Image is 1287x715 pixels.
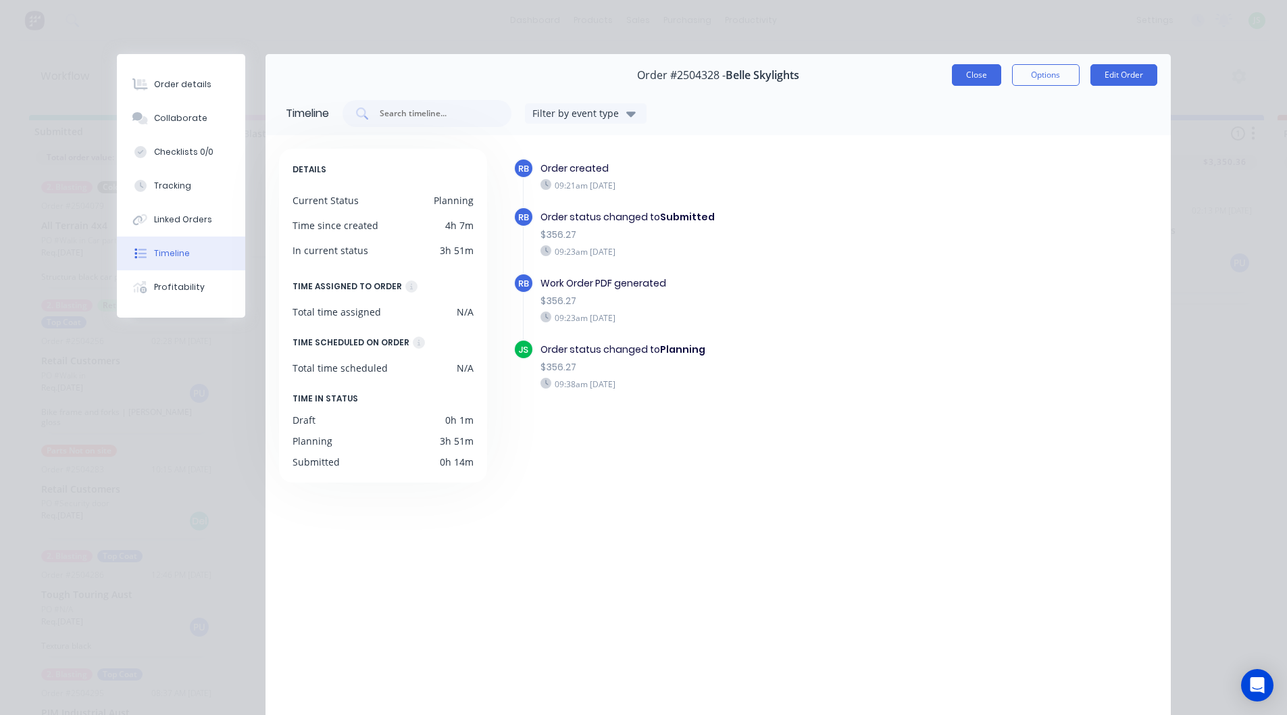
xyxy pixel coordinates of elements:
[540,276,938,291] div: Work Order PDF generated
[440,434,474,448] div: 3h 51m
[952,64,1001,86] button: Close
[518,277,529,290] span: RB
[293,193,359,207] div: Current Status
[154,112,207,124] div: Collaborate
[293,335,409,350] div: TIME SCHEDULED ON ORDER
[445,218,474,232] div: 4h 7m
[540,294,938,308] div: $356.27
[540,245,938,257] div: 09:23am [DATE]
[293,455,340,469] div: Submitted
[117,237,245,270] button: Timeline
[293,279,402,294] div: TIME ASSIGNED TO ORDER
[117,101,245,135] button: Collaborate
[293,305,381,319] div: Total time assigned
[117,203,245,237] button: Linked Orders
[434,193,474,207] div: Planning
[660,343,705,356] b: Planning
[540,179,938,191] div: 09:21am [DATE]
[726,69,799,82] span: Belle Skylights
[660,210,715,224] b: Submitted
[540,360,938,374] div: $356.27
[540,228,938,242] div: $356.27
[532,106,623,120] div: Filter by event type
[445,413,474,427] div: 0h 1m
[293,434,332,448] div: Planning
[117,169,245,203] button: Tracking
[540,210,938,224] div: Order status changed to
[117,270,245,304] button: Profitability
[154,180,191,192] div: Tracking
[293,391,358,406] span: TIME IN STATUS
[154,247,190,260] div: Timeline
[518,211,529,224] span: RB
[540,378,938,390] div: 09:38am [DATE]
[440,243,474,257] div: 3h 51m
[1241,669,1273,701] div: Open Intercom Messenger
[154,146,213,158] div: Checklists 0/0
[1012,64,1080,86] button: Options
[293,361,388,375] div: Total time scheduled
[457,305,474,319] div: N/A
[293,413,316,427] div: Draft
[117,68,245,101] button: Order details
[540,162,938,176] div: Order created
[637,69,726,82] span: Order #2504328 -
[293,162,326,177] span: DETAILS
[518,343,528,356] span: JS
[440,455,474,469] div: 0h 14m
[293,243,368,257] div: In current status
[540,312,938,324] div: 09:23am [DATE]
[293,218,378,232] div: Time since created
[154,281,205,293] div: Profitability
[1090,64,1157,86] button: Edit Order
[154,78,211,91] div: Order details
[457,361,474,375] div: N/A
[518,162,529,175] span: RB
[378,107,490,120] input: Search timeline...
[525,103,647,124] button: Filter by event type
[117,135,245,169] button: Checklists 0/0
[286,105,329,122] div: Timeline
[154,214,212,226] div: Linked Orders
[540,343,938,357] div: Order status changed to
